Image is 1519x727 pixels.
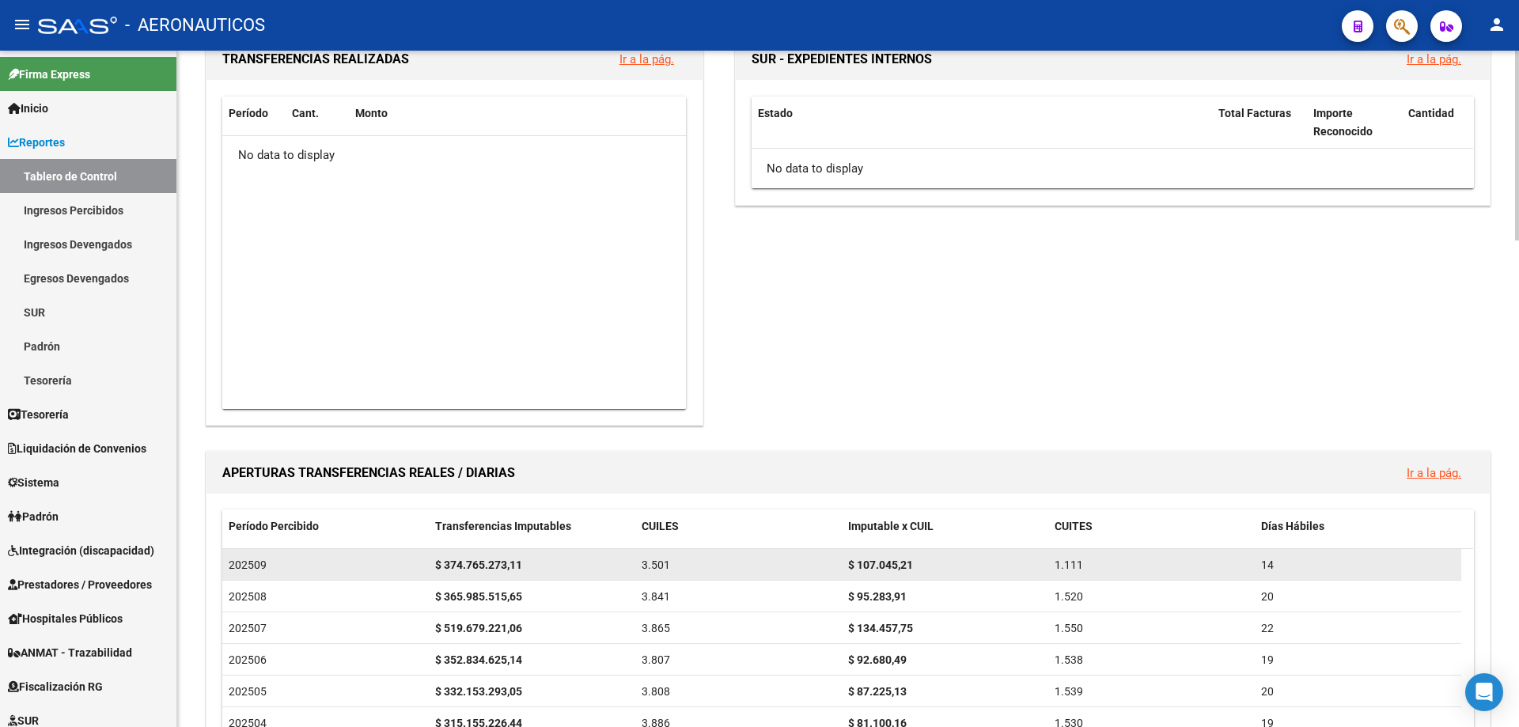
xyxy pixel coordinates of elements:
[1487,15,1506,34] mat-icon: person
[1055,590,1083,603] span: 1.520
[222,136,686,176] div: No data to display
[8,508,59,525] span: Padrón
[8,440,146,457] span: Liquidación de Convenios
[1394,458,1474,487] button: Ir a la pág.
[635,509,842,543] datatable-header-cell: CUILES
[1048,509,1255,543] datatable-header-cell: CUITES
[1261,685,1274,698] span: 20
[355,107,388,119] span: Monto
[642,559,670,571] span: 3.501
[13,15,32,34] mat-icon: menu
[1255,509,1461,543] datatable-header-cell: Días Hábiles
[229,107,268,119] span: Período
[229,653,267,666] span: 202506
[222,51,409,66] span: TRANSFERENCIAS REALIZADAS
[8,66,90,83] span: Firma Express
[349,97,674,131] datatable-header-cell: Monto
[429,509,635,543] datatable-header-cell: Transferencias Imputables
[1261,653,1274,666] span: 19
[222,465,515,480] span: APERTURAS TRANSFERENCIAS REALES / DIARIAS
[1465,673,1503,711] div: Open Intercom Messenger
[642,520,679,532] span: CUILES
[848,520,934,532] span: Imputable x CUIL
[229,559,267,571] span: 202509
[1261,590,1274,603] span: 20
[1407,52,1461,66] a: Ir a la pág.
[842,509,1048,543] datatable-header-cell: Imputable x CUIL
[642,622,670,634] span: 3.865
[1408,107,1454,119] span: Cantidad
[1055,559,1083,571] span: 1.111
[848,622,913,634] strong: $ 134.457,75
[1212,97,1307,149] datatable-header-cell: Total Facturas
[1055,653,1083,666] span: 1.538
[619,52,674,66] a: Ir a la pág.
[642,653,670,666] span: 3.807
[8,610,123,627] span: Hospitales Públicos
[1261,559,1274,571] span: 14
[848,559,913,571] strong: $ 107.045,21
[1261,520,1324,532] span: Días Hábiles
[1394,44,1474,74] button: Ir a la pág.
[435,622,522,634] strong: $ 519.679.221,06
[1307,97,1402,149] datatable-header-cell: Importe Reconocido
[642,590,670,603] span: 3.841
[435,590,522,603] strong: $ 365.985.515,65
[1055,622,1083,634] span: 1.550
[1402,97,1473,149] datatable-header-cell: Cantidad
[848,590,907,603] strong: $ 95.283,91
[1055,520,1093,532] span: CUITES
[758,107,793,119] span: Estado
[1313,107,1373,138] span: Importe Reconocido
[1407,466,1461,480] a: Ir a la pág.
[125,8,265,43] span: - AERONAUTICOS
[435,653,522,666] strong: $ 352.834.625,14
[1261,622,1274,634] span: 22
[752,51,932,66] span: SUR - EXPEDIENTES INTERNOS
[642,685,670,698] span: 3.808
[8,644,132,661] span: ANMAT - Trazabilidad
[848,685,907,698] strong: $ 87.225,13
[752,149,1473,188] div: No data to display
[229,685,267,698] span: 202505
[848,653,907,666] strong: $ 92.680,49
[8,678,103,695] span: Fiscalización RG
[8,542,154,559] span: Integración (discapacidad)
[222,509,429,543] datatable-header-cell: Período Percibido
[229,590,267,603] span: 202508
[8,406,69,423] span: Tesorería
[1218,107,1291,119] span: Total Facturas
[8,474,59,491] span: Sistema
[435,559,522,571] strong: $ 374.765.273,11
[1055,685,1083,698] span: 1.539
[229,622,267,634] span: 202507
[435,520,571,532] span: Transferencias Imputables
[752,97,1212,149] datatable-header-cell: Estado
[607,44,687,74] button: Ir a la pág.
[229,520,319,532] span: Período Percibido
[292,107,319,119] span: Cant.
[8,100,48,117] span: Inicio
[435,685,522,698] strong: $ 332.153.293,05
[8,576,152,593] span: Prestadores / Proveedores
[222,97,286,131] datatable-header-cell: Período
[8,134,65,151] span: Reportes
[286,97,349,131] datatable-header-cell: Cant.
